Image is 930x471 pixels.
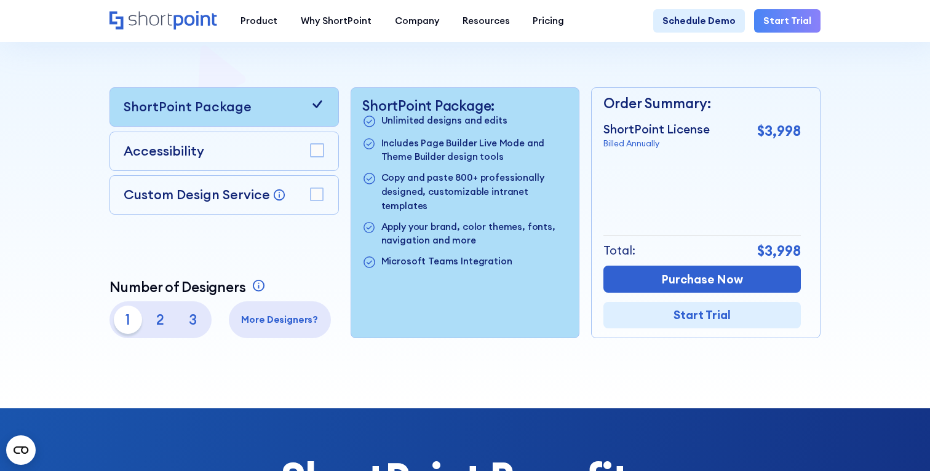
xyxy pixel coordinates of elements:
[603,138,710,150] p: Billed Annually
[179,306,207,333] p: 3
[709,328,930,471] iframe: Chat Widget
[109,11,218,31] a: Home
[301,14,372,28] div: Why ShortPoint
[362,97,567,114] p: ShortPoint Package:
[124,141,204,161] p: Accessibility
[757,240,801,261] p: $3,998
[124,97,252,117] p: ShortPoint Package
[521,9,576,33] a: Pricing
[233,313,326,327] p: More Designers?
[109,279,246,295] p: Number of Designers
[451,9,522,33] a: Resources
[757,121,801,141] p: $3,998
[381,171,568,213] p: Copy and paste 800+ professionally designed, customizable intranet templates
[381,114,507,129] p: Unlimited designs and edits
[754,9,821,33] a: Start Trial
[603,242,635,259] p: Total:
[603,266,801,292] a: Purchase Now
[533,14,564,28] div: Pricing
[146,306,174,333] p: 2
[463,14,510,28] div: Resources
[124,186,270,203] p: Custom Design Service
[603,302,801,328] a: Start Trial
[289,9,383,33] a: Why ShortPoint
[229,9,289,33] a: Product
[653,9,745,33] a: Schedule Demo
[381,137,568,164] p: Includes Page Builder Live Mode and Theme Builder design tools
[6,435,36,465] button: Open CMP widget
[603,93,801,114] p: Order Summary:
[383,9,451,33] a: Company
[114,306,141,333] p: 1
[381,255,512,270] p: Microsoft Teams Integration
[603,121,710,138] p: ShortPoint License
[109,279,268,295] a: Number of Designers
[240,14,277,28] div: Product
[381,220,568,248] p: Apply your brand, color themes, fonts, navigation and more
[395,14,439,28] div: Company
